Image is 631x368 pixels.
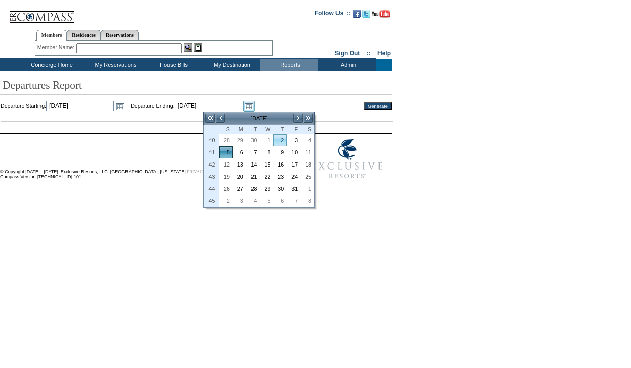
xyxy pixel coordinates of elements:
[219,195,233,207] td: Sunday, November 02, 2025
[318,59,376,71] td: Admin
[246,183,260,195] td: Tuesday, October 28, 2025
[233,195,246,207] a: 3
[220,195,232,207] a: 2
[215,113,225,124] a: <
[202,59,260,71] td: My Destination
[301,125,314,134] th: Saturday
[287,195,301,207] td: Friday, November 07, 2025
[233,147,246,158] a: 6
[362,13,370,19] a: Follow us on Twitter
[261,147,273,158] a: 8
[287,183,300,194] a: 31
[367,50,371,57] span: ::
[301,171,314,182] a: 25
[287,158,301,171] td: Friday, October 17, 2025
[287,171,300,182] a: 24
[243,101,255,112] a: Open the calendar popup.
[302,134,392,184] img: Exclusive Resorts
[362,10,370,18] img: Follow us on Twitter
[353,10,361,18] img: Become our fan on Facebook
[274,159,286,170] a: 16
[301,135,314,146] a: 4
[233,146,246,158] td: Monday, October 06, 2025
[220,183,232,194] a: 26
[204,183,219,195] th: 44
[372,10,390,18] img: Subscribe to our YouTube Channel
[219,171,233,183] td: Sunday, October 19, 2025
[246,195,260,207] td: Tuesday, November 04, 2025
[260,158,274,171] td: Wednesday, October 15, 2025
[246,171,260,183] td: Tuesday, October 21, 2025
[261,183,273,194] a: 29
[204,171,219,183] th: 43
[303,113,313,124] a: >>
[301,147,314,158] a: 11
[273,158,287,171] td: Thursday, October 16, 2025
[287,146,301,158] td: Friday, October 10, 2025
[144,59,202,71] td: House Bills
[9,3,74,23] img: Compass Home
[274,147,286,158] a: 9
[273,146,287,158] td: Thursday, October 09, 2025
[315,9,351,21] td: Follow Us ::
[287,171,301,183] td: Friday, October 24, 2025
[261,159,273,170] a: 15
[261,171,273,182] a: 22
[274,171,286,182] a: 23
[273,125,287,134] th: Thursday
[260,183,274,195] td: Wednesday, October 29, 2025
[246,125,260,134] th: Tuesday
[220,171,232,182] a: 19
[233,159,246,170] a: 13
[353,13,361,19] a: Become our fan on Facebook
[301,171,314,183] td: Saturday, October 25, 2025
[334,50,360,57] a: Sign Out
[233,135,246,146] a: 29
[301,134,314,146] td: Saturday, October 04, 2025
[287,183,301,195] td: Friday, October 31, 2025
[273,171,287,183] td: Thursday, October 23, 2025
[293,113,303,124] a: >
[233,171,246,183] td: Monday, October 20, 2025
[16,59,86,71] td: Concierge Home
[37,43,76,52] div: Member Name:
[184,43,192,52] img: View
[260,146,274,158] td: Wednesday, October 08, 2025
[219,125,233,134] th: Sunday
[194,43,202,52] img: Reservations
[86,59,144,71] td: My Reservations
[260,59,318,71] td: Reports
[274,183,286,194] a: 30
[233,195,246,207] td: Monday, November 03, 2025
[219,146,233,158] td: Sunday, October 05, 2025
[247,171,260,182] a: 21
[233,158,246,171] td: Monday, October 13, 2025
[287,134,301,146] td: Friday, October 03, 2025
[1,101,353,112] td: Departure Starting: Departure Ending:
[220,147,232,158] a: 5
[301,146,314,158] td: Saturday, October 11, 2025
[115,101,126,112] a: Open the calendar popup.
[233,183,246,194] a: 27
[287,195,300,207] a: 7
[67,30,101,40] a: Residences
[204,195,219,207] th: 45
[247,195,260,207] a: 4
[247,135,260,146] a: 30
[204,134,219,146] th: 40
[219,158,233,171] td: Sunday, October 12, 2025
[187,169,224,174] a: PRIVACY POLICY
[301,183,314,195] td: Saturday, November 01, 2025
[364,102,392,110] input: Generate
[273,183,287,195] td: Thursday, October 30, 2025
[260,125,274,134] th: Wednesday
[301,195,314,207] td: Saturday, November 08, 2025
[274,195,286,207] a: 6
[233,134,246,146] td: Monday, September 29, 2025
[274,135,286,146] a: 2
[273,195,287,207] td: Thursday, November 06, 2025
[233,125,246,134] th: Monday
[220,135,232,146] a: 28
[225,113,293,124] td: [DATE]
[260,171,274,183] td: Wednesday, October 22, 2025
